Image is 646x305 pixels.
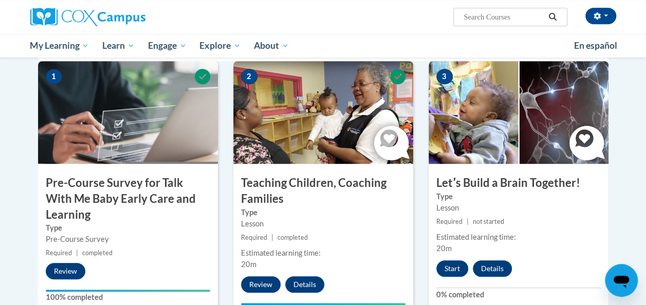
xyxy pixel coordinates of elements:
[463,11,545,23] input: Search Courses
[567,35,624,56] a: En español
[148,40,187,52] span: Engage
[429,175,608,191] h3: Letʹs Build a Brain Together!
[30,8,145,26] img: Cox Campus
[46,292,210,303] label: 100% completed
[545,11,560,23] button: Search
[436,69,453,84] span: 3
[436,218,463,225] span: Required
[605,264,638,297] iframe: Button to launch messaging window
[436,244,452,253] span: 20m
[46,290,210,292] div: Your progress
[473,260,512,277] button: Details
[241,69,257,84] span: 2
[241,247,405,259] div: Estimated learning time:
[574,40,617,51] span: En español
[46,222,210,234] label: Type
[46,249,72,257] span: Required
[436,191,601,202] label: Type
[467,218,469,225] span: |
[241,303,405,305] div: Your progress
[38,175,218,222] h3: Pre-Course Survey for Talk With Me Baby Early Care and Learning
[436,260,468,277] button: Start
[82,249,113,257] span: completed
[285,276,324,293] button: Details
[199,40,241,52] span: Explore
[233,175,413,207] h3: Teaching Children, Coaching Families
[76,249,78,257] span: |
[96,34,141,58] a: Learn
[429,61,608,164] img: Course Image
[241,218,405,230] div: Lesson
[23,34,624,58] div: Main menu
[436,202,601,214] div: Lesson
[585,8,616,24] button: Account Settings
[436,232,601,243] div: Estimated learning time:
[102,40,135,52] span: Learn
[473,218,504,225] span: not started
[241,234,267,241] span: Required
[241,276,281,293] button: Review
[271,234,273,241] span: |
[278,234,308,241] span: completed
[46,263,85,279] button: Review
[30,40,89,52] span: My Learning
[30,8,215,26] a: Cox Campus
[193,34,247,58] a: Explore
[241,260,256,269] span: 20m
[141,34,193,58] a: Engage
[254,40,289,52] span: About
[24,34,96,58] a: My Learning
[233,61,413,164] img: Course Image
[241,207,405,218] label: Type
[247,34,296,58] a: About
[46,69,62,84] span: 1
[46,234,210,245] div: Pre-Course Survey
[38,61,218,164] img: Course Image
[436,289,601,300] label: 0% completed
